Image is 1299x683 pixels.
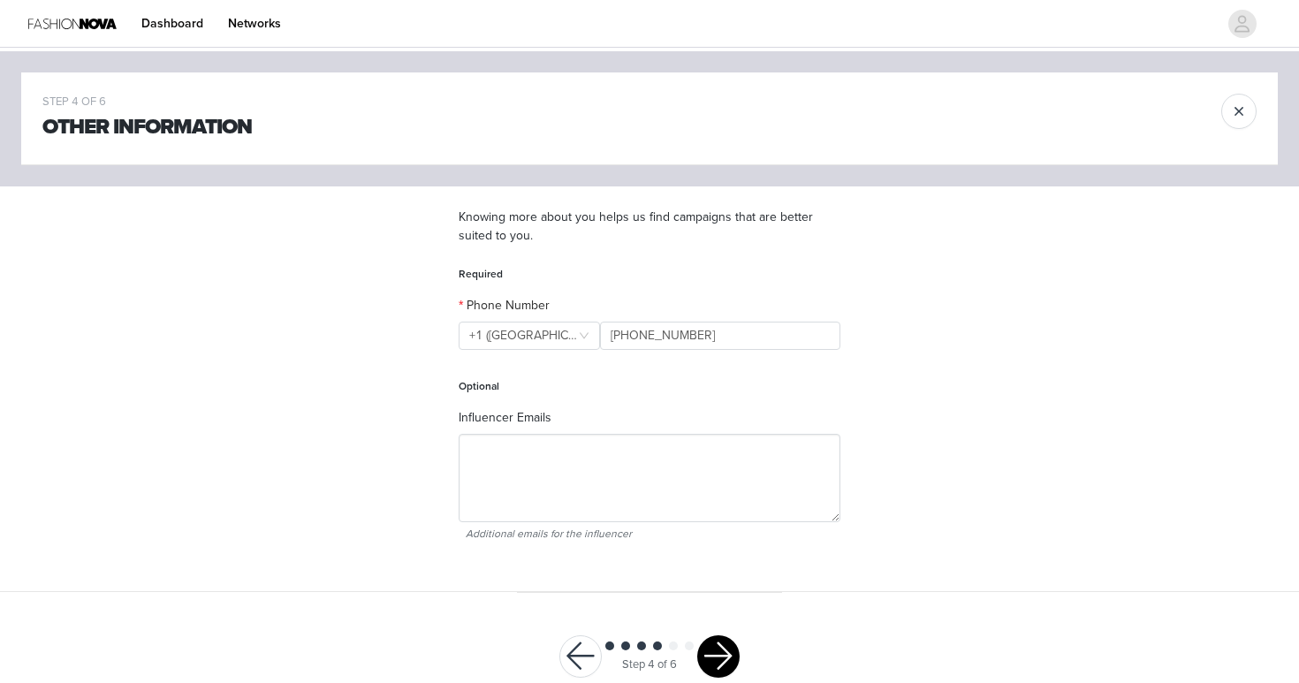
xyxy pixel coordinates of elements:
[622,656,677,674] div: Step 4 of 6
[42,94,252,111] div: STEP 4 OF 6
[131,4,214,43] a: Dashboard
[459,526,840,542] span: Additional emails for the influencer
[459,298,550,313] label: Phone Number
[459,410,551,425] span: Influencer Emails
[42,111,252,143] h1: Other Information
[28,4,117,43] img: Fashion Nova Logo
[217,4,292,43] a: Networks
[459,266,840,282] h5: Required
[579,330,589,343] i: icon: down
[459,208,840,245] p: Knowing more about you helps us find campaigns that are better suited to you.
[459,378,840,394] h5: Optional
[600,322,840,350] input: (000) 000-0000
[469,323,578,349] div: +1 (United States)
[1234,10,1250,38] div: avatar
